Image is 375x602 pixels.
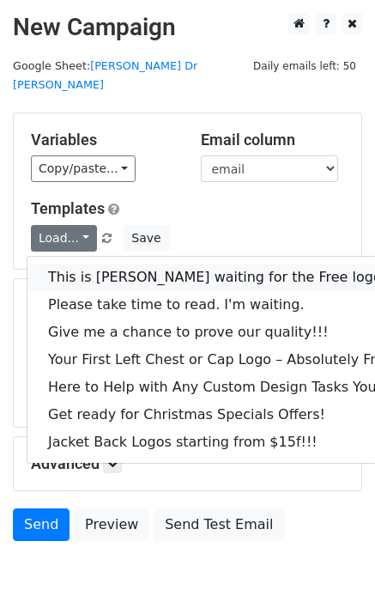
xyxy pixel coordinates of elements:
span: Daily emails left: 50 [247,57,362,76]
a: [PERSON_NAME] Dr [PERSON_NAME] [13,59,197,92]
a: Load... [31,225,97,252]
a: Copy/paste... [31,155,136,182]
a: Daily emails left: 50 [247,59,362,72]
a: Preview [74,508,149,541]
button: Save [124,225,168,252]
iframe: Chat Widget [289,520,375,602]
a: Templates [31,199,105,217]
a: Send Test Email [154,508,284,541]
h2: New Campaign [13,13,362,42]
h5: Email column [201,131,345,149]
small: Google Sheet: [13,59,197,92]
h5: Variables [31,131,175,149]
a: Send [13,508,70,541]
